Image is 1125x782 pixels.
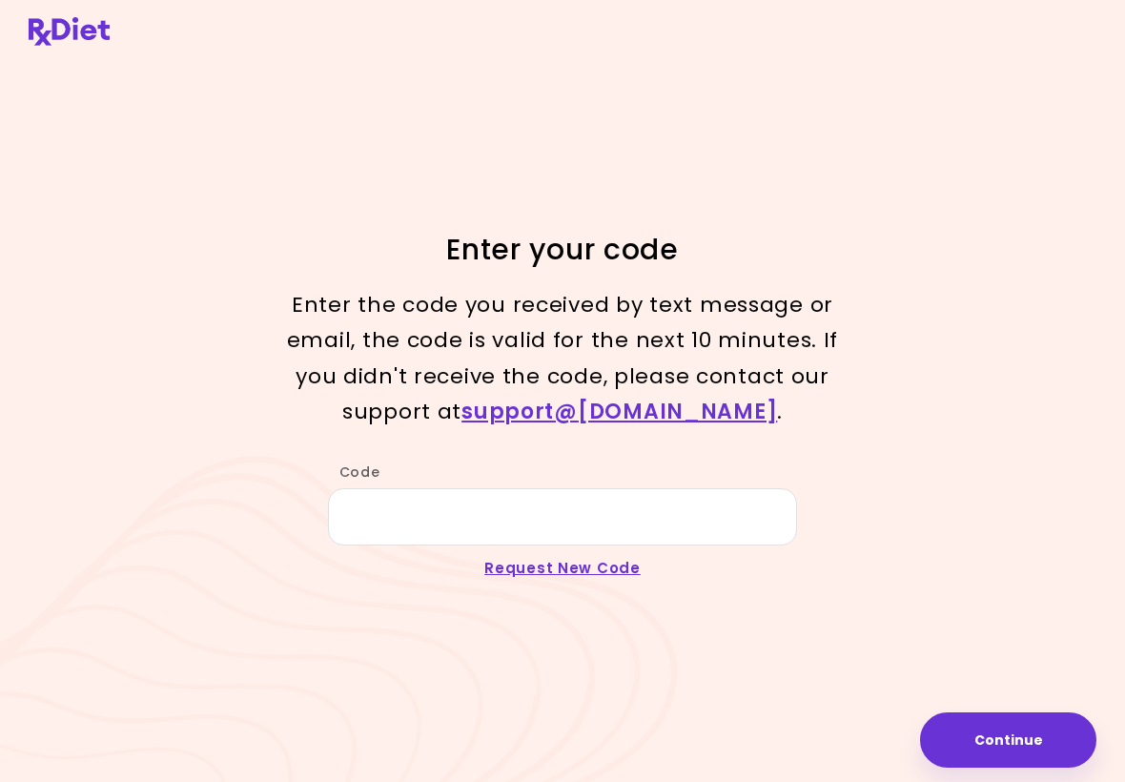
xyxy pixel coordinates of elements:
[461,397,777,426] a: support@[DOMAIN_NAME]
[328,463,380,482] label: Code
[29,17,110,46] img: RxDiet
[920,712,1096,768] button: Continue
[279,287,847,430] p: Enter the code you received by text message or email, the code is valid for the next 10 minutes. ...
[484,558,641,578] a: Request New Code
[279,231,847,268] h1: Enter your code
